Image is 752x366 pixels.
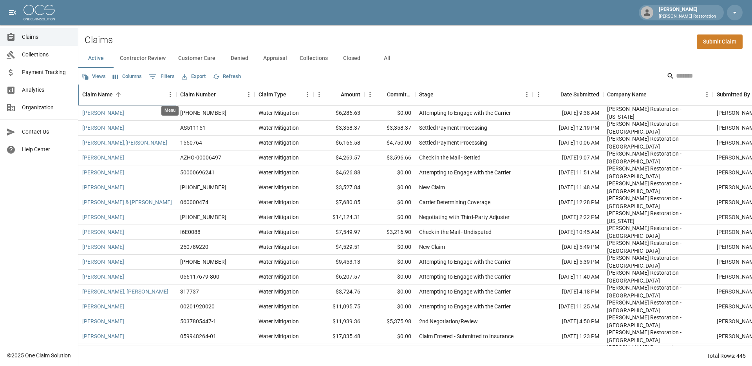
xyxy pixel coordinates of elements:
div: Bingham Restoration - Las Vegas [607,239,709,255]
div: $0.00 [364,329,415,344]
a: [PERSON_NAME] [82,124,124,132]
div: Water Mitigation [258,213,299,221]
div: Menu [161,106,179,116]
div: $3,358.37 [364,121,415,136]
div: 300-0473047-2025 [180,213,226,221]
div: 1550764 [180,139,202,147]
a: [PERSON_NAME] [82,213,124,221]
span: Payment Tracking [22,68,72,76]
div: Settled Payment Processing [419,124,487,132]
div: Bingham Restoration - Tucson [607,328,709,344]
div: AZHO-00006497 [180,154,221,161]
div: Bingham Restoration - Tucson [607,284,709,299]
div: Attempting to Engage with the Carrier [419,303,511,310]
div: $3,527.84 [313,180,364,195]
div: Amount [313,83,364,105]
div: Water Mitigation [258,228,299,236]
button: All [369,49,405,68]
button: Active [78,49,114,68]
div: $0.00 [364,210,415,225]
h2: Claims [85,34,113,46]
div: $0.00 [364,106,415,121]
div: $6,166.58 [313,136,364,150]
div: 01-009-236766 [180,258,226,266]
a: [PERSON_NAME] [82,169,124,176]
div: Carrier Determining Coverage [419,198,490,206]
div: $14,124.31 [313,210,364,225]
div: $0.00 [364,284,415,299]
div: New Claim [419,243,445,251]
div: I6E0088 [180,228,201,236]
div: Bingham Restoration - Las Vegas [607,179,709,195]
div: © 2025 One Claim Solution [7,352,71,359]
a: [PERSON_NAME] [82,273,124,281]
div: Bingham Restoration - Las Vegas [607,224,709,240]
div: Water Mitigation [258,169,299,176]
div: $3,358.37 [313,121,364,136]
div: [DATE] 5:39 PM [533,255,603,270]
div: 060000474 [180,198,208,206]
div: Bingham Restoration - Tucson [607,150,709,165]
button: Menu [243,89,255,100]
a: [PERSON_NAME] [82,303,124,310]
div: Stage [415,83,533,105]
div: Amount [341,83,360,105]
div: Claim Name [78,83,176,105]
button: Customer Care [172,49,222,68]
div: [DATE] 12:28 PM [533,195,603,210]
div: Water Mitigation [258,317,299,325]
div: $7,680.85 [313,195,364,210]
div: [DATE] 9:38 AM [533,106,603,121]
div: $8,714.79 [313,344,364,359]
button: Menu [533,89,544,100]
div: Water Mitigation [258,109,299,117]
button: Closed [334,49,369,68]
div: Check in the Mail - Undisputed [419,228,492,236]
div: Total Rows: 445 [707,352,746,360]
div: [DATE] 11:25 AM [533,299,603,314]
div: 056117679-800 [180,273,219,281]
button: Denied [222,49,257,68]
div: Water Mitigation [258,243,299,251]
div: $0.00 [364,165,415,180]
div: 00201920020 [180,303,215,310]
a: [PERSON_NAME] [82,109,124,117]
div: [DATE] 2:22 PM [533,210,603,225]
button: Appraisal [257,49,293,68]
div: $4,626.88 [313,165,364,180]
div: Claim Type [258,83,286,105]
div: Water Mitigation [258,288,299,295]
button: open drawer [5,5,20,20]
div: $6,286.63 [313,106,364,121]
div: 5037805447-1 [180,317,216,325]
button: Menu [701,89,713,100]
p: [PERSON_NAME] Restoration [659,13,716,20]
div: Attempting to Engage with the Carrier [419,273,511,281]
a: [PERSON_NAME],[PERSON_NAME] [82,139,167,147]
button: Sort [434,89,445,100]
div: 317737 [180,288,199,295]
div: $0.00 [364,270,415,284]
div: Water Mitigation [258,258,299,266]
div: AS511151 [180,124,206,132]
div: Check in the Mail - Settled [419,154,481,161]
div: Date Submitted [533,83,603,105]
div: 01-009-230554 [180,109,226,117]
span: Help Center [22,145,72,154]
div: $3,596.66 [364,150,415,165]
div: [DATE] 11:40 AM [533,270,603,284]
button: Sort [376,89,387,100]
div: Claim Name [82,83,113,105]
div: Bingham Restoration - Utah [607,209,709,225]
button: Menu [164,89,176,100]
div: $0.00 [364,180,415,195]
div: Water Mitigation [258,154,299,161]
div: $0.00 [364,195,415,210]
div: Water Mitigation [258,124,299,132]
button: Sort [330,89,341,100]
button: Sort [286,89,297,100]
div: $4,269.57 [313,150,364,165]
div: Claim Entered - Submitted to Insurance [419,332,513,340]
div: Attempting to Engage with the Carrier [419,258,511,266]
a: [PERSON_NAME] [82,228,124,236]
